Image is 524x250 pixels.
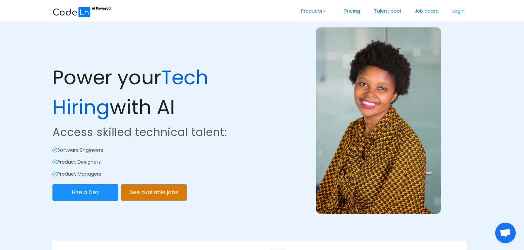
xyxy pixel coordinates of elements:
[52,148,57,152] i: icon: check-circle
[52,184,118,201] button: Hire a Dev
[495,223,516,243] div: Open chat
[52,160,57,164] i: icon: check-circle
[52,124,261,140] p: Access skilled technical talent:
[121,184,187,201] button: See available jobs
[52,159,261,166] p: Product Designers
[52,172,57,176] i: icon: check-circle
[323,10,327,13] i: icon: down
[316,27,441,214] img: example
[52,6,111,17] img: ai.87e98a1d.svg
[52,62,261,122] p: Power your with AI
[52,171,261,178] p: Product Managers
[52,147,261,154] p: Software Engineers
